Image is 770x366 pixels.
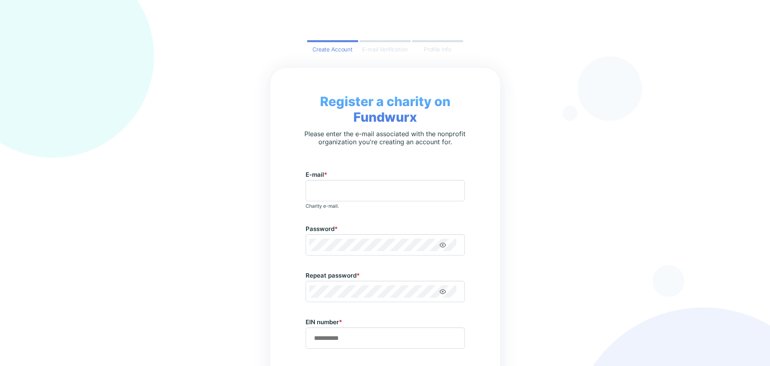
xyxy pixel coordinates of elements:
label: EIN number [306,318,342,326]
span: Register a charity on Fundwurx [291,94,479,125]
div: E-mail Verification [362,45,407,53]
label: Password [306,225,338,233]
div: Create Account [312,45,353,53]
span: Please enter the e-mail associated with the nonprofit organization you're creating an account for. [304,130,466,146]
label: Repeat password [306,272,360,279]
div: Profile Info [424,45,451,53]
span: Charity e-mail. [306,203,339,209]
label: E-mail [306,171,327,178]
